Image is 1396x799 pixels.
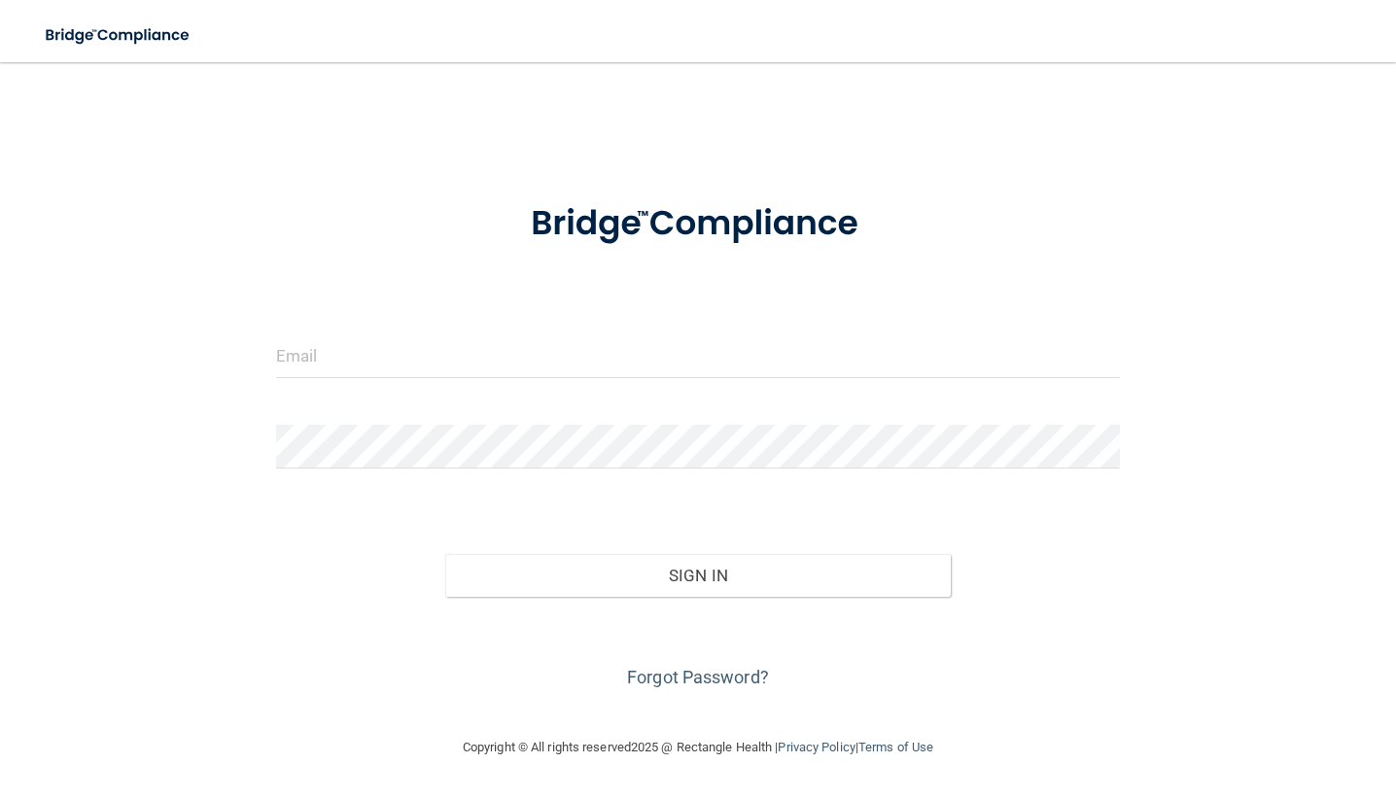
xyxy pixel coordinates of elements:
[858,740,933,754] a: Terms of Use
[343,716,1053,779] div: Copyright © All rights reserved 2025 @ Rectangle Health | |
[627,667,769,687] a: Forgot Password?
[276,334,1120,378] input: Email
[778,740,855,754] a: Privacy Policy
[495,179,902,269] img: bridge_compliance_login_screen.278c3ca4.svg
[445,554,952,597] button: Sign In
[29,16,208,55] img: bridge_compliance_login_screen.278c3ca4.svg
